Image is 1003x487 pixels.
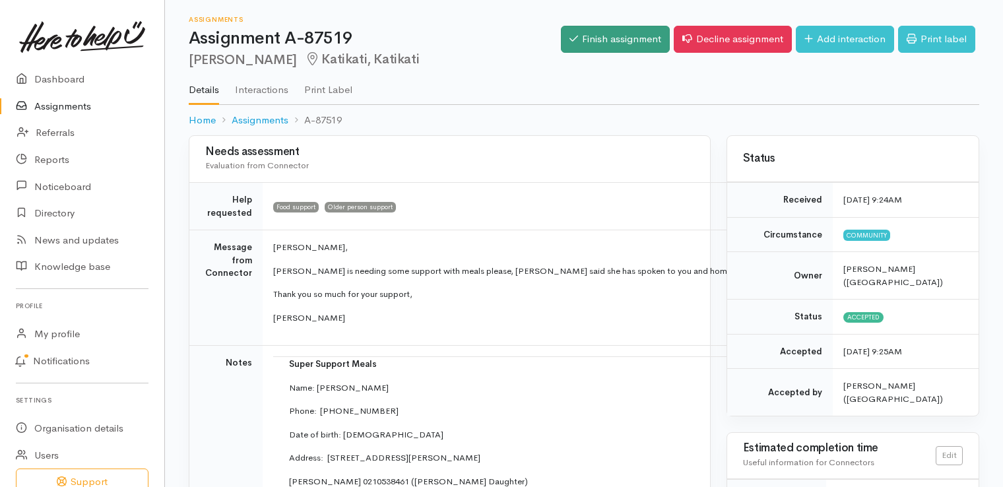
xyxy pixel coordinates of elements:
[936,446,963,465] a: Edit
[273,288,912,301] p: Thank you so much for your support,
[727,300,833,335] td: Status
[189,52,561,67] h2: [PERSON_NAME]
[727,183,833,218] td: Received
[289,358,377,370] b: Super Support Meals
[833,369,979,416] td: [PERSON_NAME] ([GEOGRAPHIC_DATA])
[289,428,896,441] p: Date of birth: [DEMOGRAPHIC_DATA]
[727,334,833,369] td: Accepted
[273,202,319,212] span: Food support
[743,457,874,468] span: Useful information for Connectors
[205,160,309,171] span: Evaluation from Connector
[235,67,288,104] a: Interactions
[898,26,975,53] a: Print label
[189,67,219,105] a: Details
[727,252,833,300] td: Owner
[843,312,884,323] span: Accepted
[289,405,896,418] p: Phone: [PHONE_NUMBER]
[727,369,833,416] td: Accepted by
[288,113,342,128] li: A-87519
[189,183,263,230] td: Help requested
[674,26,792,53] a: Decline assignment
[843,263,943,288] span: [PERSON_NAME] ([GEOGRAPHIC_DATA])
[189,105,979,136] nav: breadcrumb
[273,241,912,254] p: [PERSON_NAME],
[727,217,833,252] td: Circumstance
[843,230,890,240] span: Community
[232,113,288,128] a: Assignments
[305,51,419,67] span: Katikati, Katikati
[289,451,896,465] p: Address: [STREET_ADDRESS][PERSON_NAME]
[325,202,396,212] span: Older person support
[304,67,352,104] a: Print Label
[743,152,963,165] h3: Status
[189,29,561,48] h1: Assignment A-87519
[843,346,902,357] time: [DATE] 9:25AM
[189,113,216,128] a: Home
[205,146,694,158] h3: Needs assessment
[189,16,561,23] h6: Assignments
[843,194,902,205] time: [DATE] 9:24AM
[16,297,148,315] h6: Profile
[561,26,670,53] a: Finish assignment
[16,391,148,409] h6: Settings
[743,442,936,455] h3: Estimated completion time
[289,381,896,395] p: Name: [PERSON_NAME]
[796,26,894,53] a: Add interaction
[189,230,263,346] td: Message from Connector
[273,265,912,278] p: [PERSON_NAME] is needing some support with meals please, [PERSON_NAME] said she has spoken to you...
[273,311,912,325] p: [PERSON_NAME]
